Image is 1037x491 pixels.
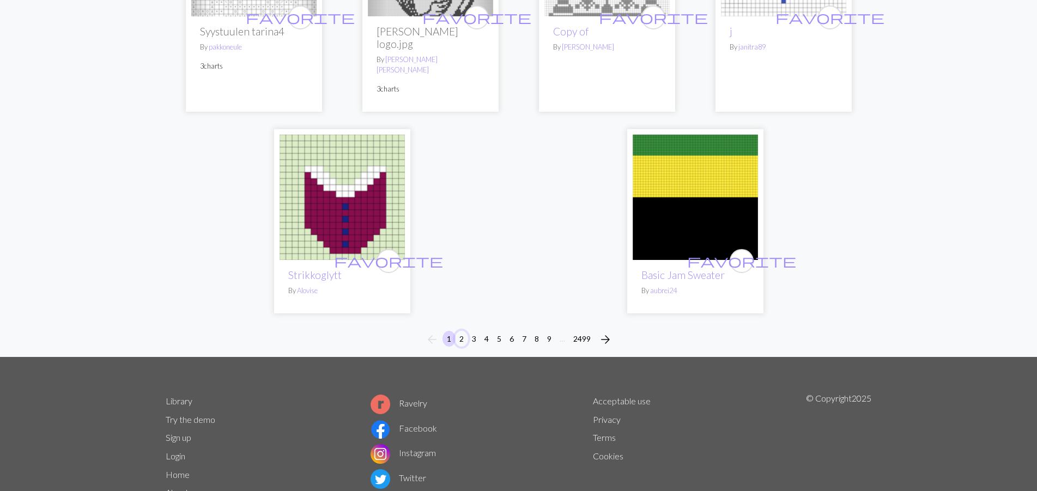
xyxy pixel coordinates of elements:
[599,333,612,346] i: Next
[166,469,190,480] a: Home
[246,7,355,28] i: favourite
[468,331,481,347] button: 3
[371,447,436,458] a: Instagram
[595,331,616,348] button: Next
[297,286,318,295] a: Alovise
[280,191,405,201] a: Strikkoglytt
[377,25,484,50] h2: [PERSON_NAME] logo.jpg
[377,55,438,74] a: [PERSON_NAME] [PERSON_NAME]
[599,9,708,26] span: favorite
[599,7,708,28] i: favourite
[593,414,621,425] a: Privacy
[730,25,732,38] a: j
[730,249,754,273] button: favourite
[377,84,484,94] p: 3 charts
[465,5,489,29] button: favourite
[480,331,493,347] button: 4
[442,331,456,347] button: 1
[421,331,616,348] nav: Page navigation
[593,451,623,461] a: Cookies
[633,191,758,201] a: Basic Jam Sweater
[288,286,396,296] p: By
[455,331,468,347] button: 2
[371,423,437,433] a: Facebook
[641,269,725,281] a: Basic Jam Sweater
[562,43,614,51] a: [PERSON_NAME]
[553,25,589,38] a: Copy of
[166,414,215,425] a: Try the demo
[280,135,405,260] img: Strikkoglytt
[371,398,427,408] a: Ravelry
[200,25,308,38] h2: Syystuulen tarina4
[738,43,766,51] a: janitra89
[209,43,242,51] a: pakkoneule
[818,5,842,29] button: favourite
[371,395,390,414] img: Ravelry logo
[593,432,616,442] a: Terms
[641,5,665,29] button: favourite
[553,42,661,52] p: By
[200,42,308,52] p: By
[422,7,531,28] i: favourite
[166,432,191,442] a: Sign up
[166,396,192,406] a: Library
[593,396,651,406] a: Acceptable use
[775,7,884,28] i: favourite
[200,61,308,71] p: 3 charts
[288,5,312,29] button: favourite
[687,250,796,272] i: favourite
[246,9,355,26] span: favorite
[371,472,426,483] a: Twitter
[730,42,838,52] p: By
[775,9,884,26] span: favorite
[569,331,595,347] button: 2499
[166,451,185,461] a: Login
[650,286,677,295] a: aubrei24
[377,54,484,75] p: By
[493,331,506,347] button: 5
[505,331,518,347] button: 6
[288,269,342,281] a: Strikkoglytt
[334,250,443,272] i: favourite
[687,252,796,269] span: favorite
[371,420,390,439] img: Facebook logo
[641,286,749,296] p: By
[334,252,443,269] span: favorite
[518,331,531,347] button: 7
[371,469,390,489] img: Twitter logo
[599,332,612,347] span: arrow_forward
[530,331,543,347] button: 8
[543,331,556,347] button: 9
[377,249,401,273] button: favourite
[371,444,390,464] img: Instagram logo
[422,9,531,26] span: favorite
[633,135,758,260] img: Basic Jam Sweater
